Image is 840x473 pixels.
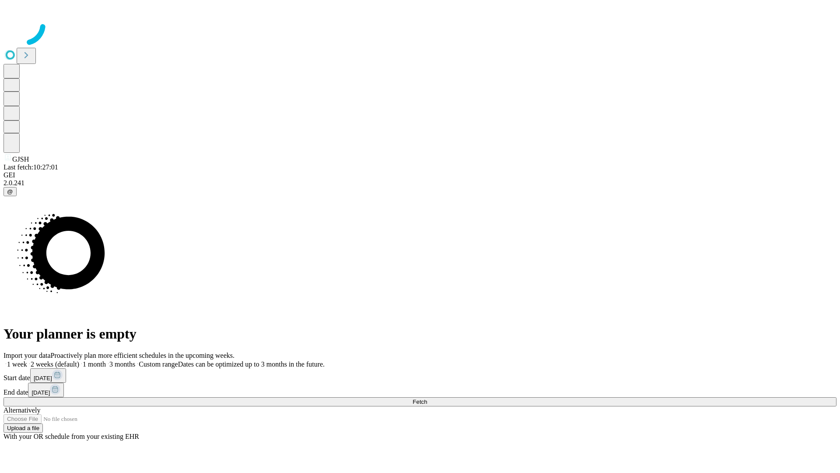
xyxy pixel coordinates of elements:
[3,352,51,359] span: Import your data
[139,360,178,368] span: Custom range
[30,368,66,383] button: [DATE]
[3,179,836,187] div: 2.0.241
[3,406,40,414] span: Alternatively
[3,163,58,171] span: Last fetch: 10:27:01
[51,352,234,359] span: Proactively plan more efficient schedules in the upcoming weeks.
[3,368,836,383] div: Start date
[28,383,64,397] button: [DATE]
[3,397,836,406] button: Fetch
[34,375,52,381] span: [DATE]
[178,360,325,368] span: Dates can be optimized up to 3 months in the future.
[3,326,836,342] h1: Your planner is empty
[3,383,836,397] div: End date
[413,399,427,405] span: Fetch
[109,360,135,368] span: 3 months
[3,171,836,179] div: GEI
[12,155,29,163] span: GJSH
[3,187,17,196] button: @
[3,424,43,433] button: Upload a file
[7,360,27,368] span: 1 week
[31,389,50,396] span: [DATE]
[31,360,79,368] span: 2 weeks (default)
[3,433,139,440] span: With your OR schedule from your existing EHR
[83,360,106,368] span: 1 month
[7,188,13,195] span: @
